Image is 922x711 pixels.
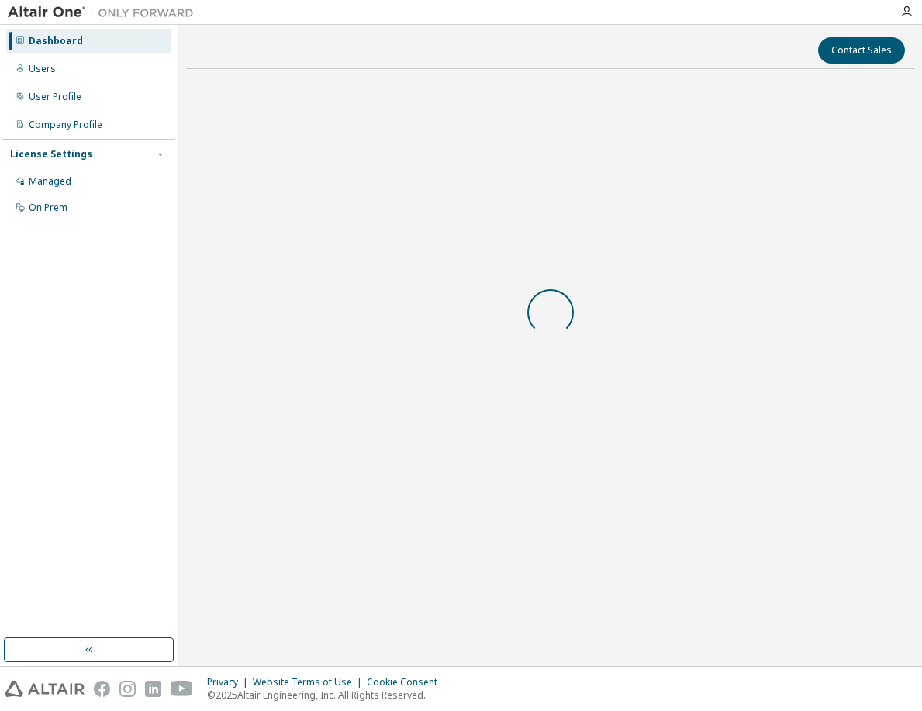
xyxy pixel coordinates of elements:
[29,175,71,188] div: Managed
[207,689,447,702] p: © 2025 Altair Engineering, Inc. All Rights Reserved.
[145,681,161,697] img: linkedin.svg
[10,148,92,160] div: License Settings
[8,5,202,20] img: Altair One
[253,676,367,689] div: Website Terms of Use
[367,676,447,689] div: Cookie Consent
[29,35,83,47] div: Dashboard
[94,681,110,697] img: facebook.svg
[5,681,85,697] img: altair_logo.svg
[29,119,102,131] div: Company Profile
[29,63,56,75] div: Users
[29,91,81,103] div: User Profile
[29,202,67,214] div: On Prem
[207,676,253,689] div: Privacy
[119,681,136,697] img: instagram.svg
[818,37,905,64] button: Contact Sales
[171,681,193,697] img: youtube.svg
